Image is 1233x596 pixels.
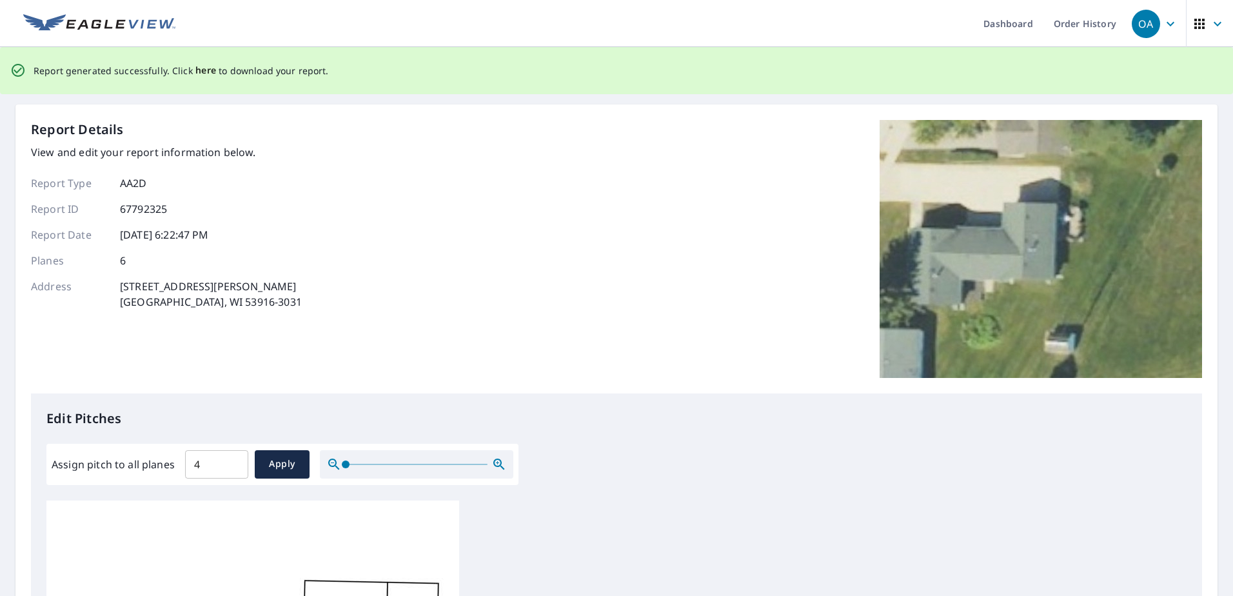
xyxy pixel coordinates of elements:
[31,120,124,139] p: Report Details
[255,450,310,479] button: Apply
[880,120,1202,378] img: Top image
[120,201,167,217] p: 67792325
[185,446,248,482] input: 00.0
[1132,10,1160,38] div: OA
[120,227,209,243] p: [DATE] 6:22:47 PM
[120,175,147,191] p: AA2D
[31,144,302,160] p: View and edit your report information below.
[31,227,108,243] p: Report Date
[31,201,108,217] p: Report ID
[46,409,1187,428] p: Edit Pitches
[195,63,217,79] button: here
[31,279,108,310] p: Address
[265,456,299,472] span: Apply
[52,457,175,472] label: Assign pitch to all planes
[34,63,329,79] p: Report generated successfully. Click to download your report.
[31,175,108,191] p: Report Type
[23,14,175,34] img: EV Logo
[120,253,126,268] p: 6
[31,253,108,268] p: Planes
[120,279,302,310] p: [STREET_ADDRESS][PERSON_NAME] [GEOGRAPHIC_DATA], WI 53916-3031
